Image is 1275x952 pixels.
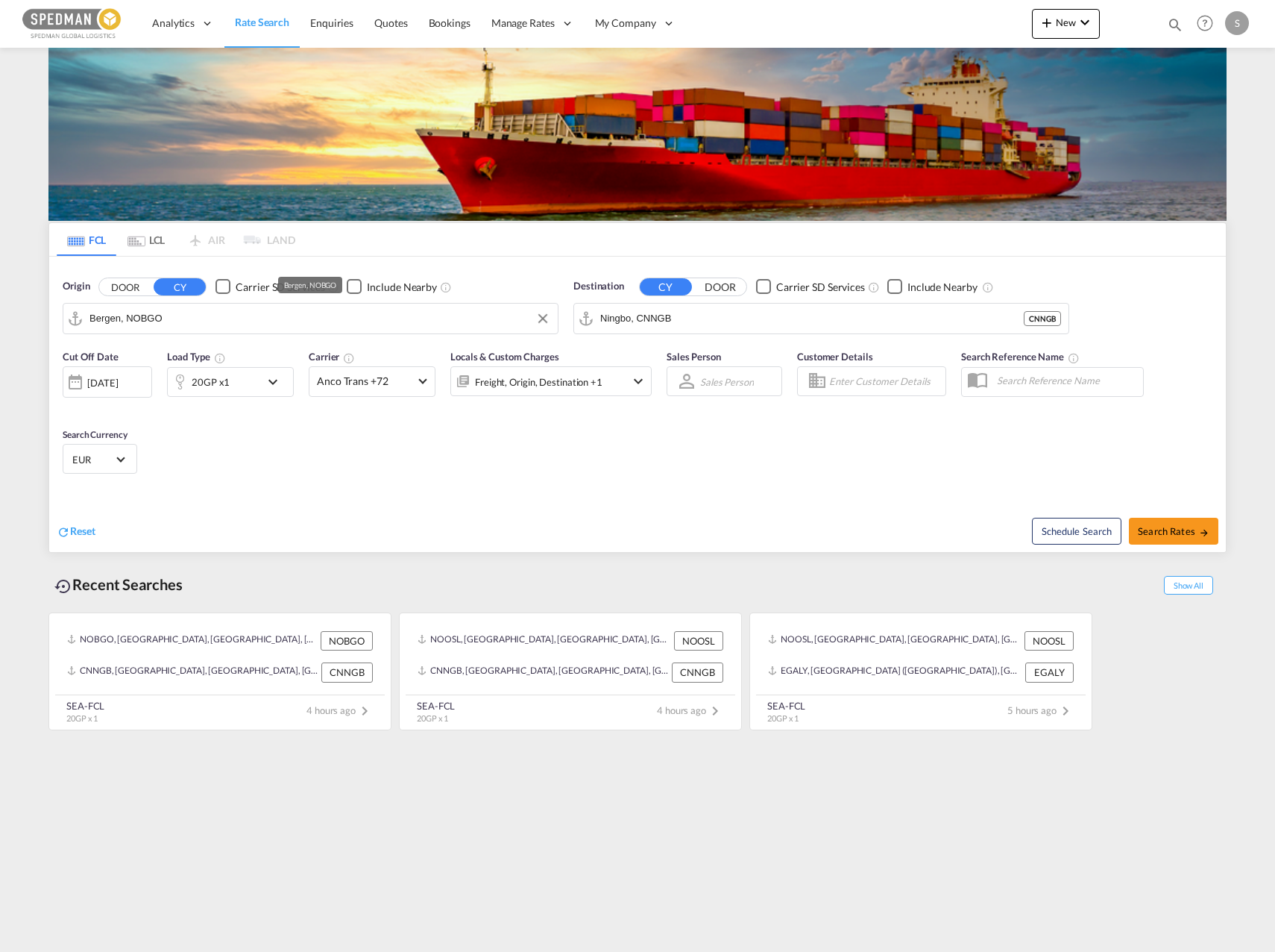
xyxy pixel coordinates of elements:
div: EGALY, Alexandria (El Iskandariya), Egypt, Northern Africa, Africa [768,663,1021,682]
md-icon: The selected Trucker/Carrierwill be displayed in the rate results If the rates are from another f... [343,352,355,364]
md-icon: Your search will be saved by the below given name [1068,352,1080,364]
md-icon: icon-chevron-down [264,373,289,391]
img: c12ca350ff1b11efb6b291369744d907.png [22,7,123,40]
input: Search by Port [600,307,1024,330]
div: NOOSL [1024,631,1074,651]
span: Quotes [374,16,407,29]
md-icon: Unchecked: Ignores neighbouring ports when fetching rates.Checked : Includes neighbouring ports w... [440,281,452,293]
md-icon: icon-refresh [57,525,70,539]
div: [DATE] [87,376,118,389]
md-icon: icon-information-outline [214,352,226,364]
md-icon: icon-chevron-right [1057,702,1074,720]
md-icon: Unchecked: Search for CY (Container Yard) services for all selected carriers.Checked : Search for... [868,281,880,293]
md-checkbox: Checkbox No Ink [887,279,977,295]
span: 4 hours ago [306,704,374,716]
span: 5 hours ago [1007,704,1074,716]
md-pagination-wrapper: Use the left and right arrow keys to navigate between tabs [57,223,295,256]
md-checkbox: Checkbox No Ink [215,279,324,295]
span: Customer Details [797,351,872,363]
div: NOBGO [321,631,373,651]
span: Rate Search [235,16,289,28]
md-icon: icon-plus 400-fg [1038,13,1056,31]
span: Bookings [429,16,470,29]
div: CNNGB [672,663,723,682]
span: Load Type [167,351,226,363]
md-checkbox: Checkbox No Ink [756,279,865,295]
span: 20GP x 1 [417,713,448,723]
span: 20GP x 1 [767,713,799,723]
span: Anco Trans +72 [317,374,414,389]
md-icon: Unchecked: Ignores neighbouring ports when fetching rates.Checked : Includes neighbouring ports w... [982,281,994,293]
div: Include Nearby [367,280,437,295]
button: Note: By default Schedule search will only considerorigin ports, destination ports and cut off da... [1032,518,1121,545]
button: CY [640,278,692,295]
div: SEA-FCL [767,699,805,713]
input: Search Reference Name [989,369,1143,392]
span: Sales Person [667,351,721,363]
md-icon: icon-backup-restore [54,577,72,595]
md-select: Select Currency: € EUREuro [71,448,129,470]
recent-search-card: NOBGO, [GEOGRAPHIC_DATA], [GEOGRAPHIC_DATA], [GEOGRAPHIC_DATA], [GEOGRAPHIC_DATA] NOBGOCNNGB, [GE... [48,613,391,730]
span: 4 hours ago [657,704,724,716]
span: Origin [63,279,89,294]
div: SEA-FCL [66,699,104,713]
img: LCL+%26+FCL+BACKGROUND.png [48,48,1227,221]
md-icon: icon-magnify [1167,16,1183,33]
div: S [1225,11,1249,35]
md-select: Sales Person [699,371,755,392]
div: NOOSL, Oslo, Norway, Northern Europe, Europe [418,631,670,651]
input: Enter Customer Details [829,370,941,392]
span: Analytics [152,16,195,31]
div: Carrier SD Services [776,280,865,295]
div: CNNGB [321,663,373,682]
span: Locals & Custom Charges [450,351,559,363]
div: 20GP x1 [192,372,230,392]
div: NOBGO, Bergen, Norway, Northern Europe, Europe [67,631,317,651]
div: 20GP x1icon-chevron-down [167,367,294,397]
div: Freight Origin Destination Factory Stuffingicon-chevron-down [450,366,652,396]
span: My Company [595,16,656,31]
button: DOOR [99,278,151,295]
span: Cut Off Date [63,351,119,363]
span: Reset [70,524,95,537]
md-checkbox: Checkbox No Ink [347,279,437,295]
div: Origin DOOR CY Checkbox No InkUnchecked: Search for CY (Container Yard) services for all selected... [49,257,1226,552]
button: DOOR [694,278,746,295]
div: [DATE] [63,366,152,398]
div: CNNGB [1024,311,1061,326]
span: Help [1192,10,1218,36]
div: NOOSL [674,631,723,651]
span: Manage Rates [491,16,555,31]
md-icon: icon-chevron-down [1076,13,1094,31]
button: Clear Input [532,307,554,330]
md-datepicker: Select [63,396,74,416]
recent-search-card: NOOSL, [GEOGRAPHIC_DATA], [GEOGRAPHIC_DATA], [GEOGRAPHIC_DATA], [GEOGRAPHIC_DATA] NOOSLCNNGB, [GE... [399,613,742,730]
div: Carrier SD Services [236,280,324,295]
div: NOOSL, Oslo, Norway, Northern Europe, Europe [768,631,1021,651]
md-icon: icon-chevron-right [356,702,374,720]
div: CNNGB, Ningbo, China, Greater China & Far East Asia, Asia Pacific [418,663,668,682]
md-input-container: Ningbo, CNNGB [574,304,1068,333]
md-icon: icon-chevron-right [706,702,724,720]
div: Help [1192,10,1225,37]
button: icon-plus 400-fgNewicon-chevron-down [1032,9,1100,39]
div: Bergen, NOBGO [284,277,337,293]
span: Enquiries [310,16,353,29]
md-tab-item: LCL [116,223,176,256]
span: Carrier [309,351,355,363]
span: Destination [573,279,624,294]
div: Include Nearby [907,280,977,295]
div: Freight Origin Destination Factory Stuffing [475,372,602,392]
md-icon: icon-arrow-right [1199,527,1209,538]
md-tab-item: FCL [57,223,116,256]
button: CY [154,278,206,295]
div: icon-magnify [1167,16,1183,39]
md-icon: icon-chevron-down [629,372,647,390]
span: Search Rates [1138,525,1209,537]
div: EGALY [1025,663,1074,682]
span: Search Currency [63,429,127,440]
span: Search Reference Name [961,351,1080,363]
span: New [1038,16,1094,28]
span: Show All [1164,576,1213,595]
